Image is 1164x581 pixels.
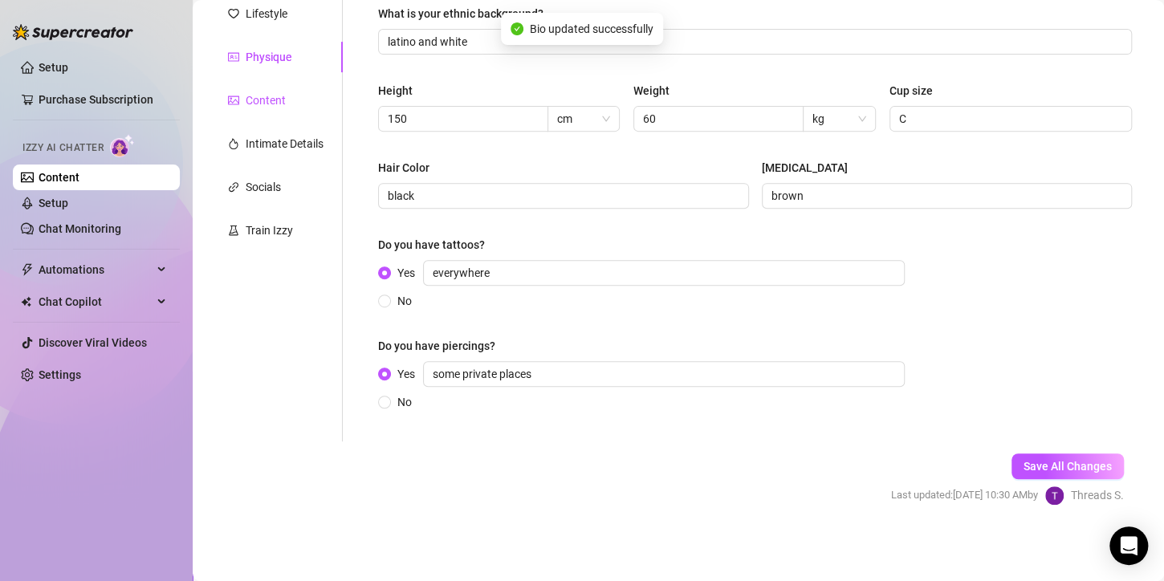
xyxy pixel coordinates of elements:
input: Hair Color [388,187,736,205]
div: Cup size [889,82,933,100]
button: Save All Changes [1011,453,1124,479]
a: Purchase Subscription [39,93,153,106]
label: Eye Color [762,159,859,177]
a: Setup [39,61,68,74]
input: Height [388,110,535,128]
span: Threads S. [1071,486,1124,504]
span: Last updated: [DATE] 10:30 AM by [891,487,1038,503]
img: AI Chatter [110,134,135,157]
img: Chat Copilot [21,296,31,307]
div: Height [378,82,413,100]
span: check-circle [511,22,523,35]
span: experiment [228,225,239,236]
label: Hair Color [378,159,441,177]
div: What is your ethnic background? [378,5,543,22]
div: Physique [246,48,291,66]
span: thunderbolt [21,263,34,276]
a: Settings [39,368,81,381]
span: fire [228,138,239,149]
span: picture [228,95,239,106]
input: Yes [423,361,905,387]
a: Chat Monitoring [39,222,121,235]
span: idcard [228,51,239,63]
a: Setup [39,197,68,209]
span: Yes [391,260,911,286]
span: Bio updated successfully [530,20,653,38]
a: Content [39,171,79,184]
div: Open Intercom Messenger [1109,526,1148,565]
div: Lifestyle [246,5,287,22]
span: link [228,181,239,193]
div: Socials [246,178,281,196]
img: logo-BBDzfeDw.svg [13,24,133,40]
label: Height [378,82,424,100]
span: cm [557,107,611,131]
span: No [391,393,418,411]
div: Do you have piercings? [378,337,495,355]
span: Automations [39,257,153,282]
label: Do you have piercings? [378,337,507,355]
span: kg [812,107,866,131]
span: heart [228,8,239,19]
div: Train Izzy [246,221,293,239]
span: Chat Copilot [39,289,153,315]
label: Cup size [889,82,944,100]
span: Save All Changes [1024,460,1112,473]
input: Weight [643,110,791,128]
label: What is your ethnic background? [378,5,555,22]
div: [MEDICAL_DATA] [762,159,848,177]
span: Yes [391,361,911,387]
div: Do you have tattoos? [378,236,485,254]
div: Content [246,91,286,109]
div: Hair Color [378,159,429,177]
span: No [391,292,418,310]
input: Eye Color [771,187,1120,205]
div: Intimate Details [246,135,324,152]
input: What is your ethnic background? [388,33,1119,51]
a: Discover Viral Videos [39,336,147,349]
div: Weight [633,82,670,100]
img: Threads Scott [1045,486,1064,505]
span: Izzy AI Chatter [22,140,104,156]
label: Do you have tattoos? [378,236,496,254]
label: Weight [633,82,681,100]
input: Yes [423,260,905,286]
input: Cup size [899,110,1119,128]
